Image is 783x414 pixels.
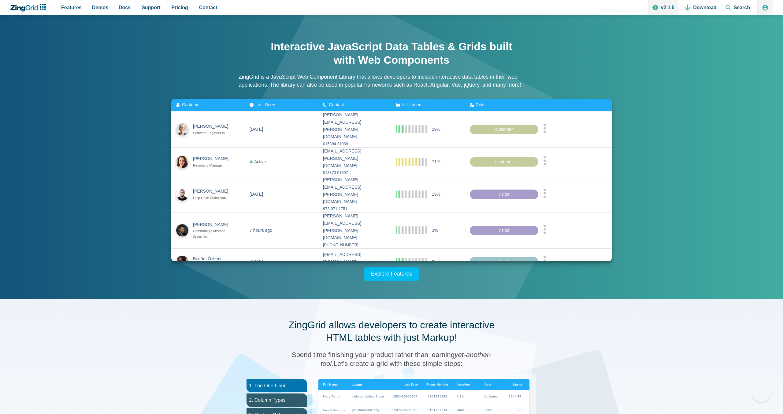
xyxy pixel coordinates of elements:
div: 7 hours ago [250,227,272,234]
span: Support [142,3,160,12]
div: lead [470,257,538,267]
li: 1. The One Liner [247,379,307,392]
span: 71% [432,158,440,165]
p: ZingGrid is a JavaScript Web Component Library that allows developers to include interactive data... [239,73,544,89]
div: [EMAIL_ADDRESS][PERSON_NAME][DOMAIN_NAME] [323,148,387,169]
div: [PERSON_NAME] [193,123,234,130]
span: 3% [432,227,438,234]
div: [DATE] [250,190,263,198]
div: [PERSON_NAME][EMAIL_ADDRESS][PERSON_NAME][DOMAIN_NAME] [323,111,387,141]
h3: Spend time finishing your product rather than learning Let's create a grid with these simple steps: [284,350,499,368]
div: [PERSON_NAME][EMAIL_ADDRESS][PERSON_NAME][DOMAIN_NAME] [323,176,387,205]
div: [DATE] [250,126,263,133]
span: Utilization [402,102,421,107]
div: [DATE] [250,258,263,265]
span: Contact [199,3,217,12]
span: Demos [92,3,108,12]
span: Role [476,102,485,107]
div: 013873 01307 [323,169,387,176]
div: 015394 21089 [323,141,387,147]
span: Customer [182,102,201,107]
iframe: Toggle Customer Support [752,383,771,402]
li: 2. Column Types [247,393,307,407]
div: customer [470,157,538,167]
div: [PHONE_NUMBER] [323,242,387,248]
span: Pricing [172,3,188,12]
a: ZingChart Logo. Click to return to the homepage [10,4,49,12]
h1: Interactive JavaScript Data Tables & Grids built with Web Components [269,40,514,67]
div: customer [470,124,538,134]
span: yet-another-tool. [321,351,491,367]
div: Recruiting Manager [193,163,234,168]
div: [PERSON_NAME] [193,188,234,195]
span: 25% [432,258,440,265]
span: Contact [329,102,344,107]
span: Docs [119,3,131,12]
div: Community Outreach Specialist [193,228,234,240]
div: Help Desk Technician [193,195,234,201]
div: 973-071-1751 [323,205,387,212]
h2: ZingGrid allows developers to create interactive HTML tables with just Markup! [284,319,499,344]
div: Active [250,158,266,165]
a: Explore Features [364,267,419,281]
div: [EMAIL_ADDRESS][DOMAIN_NAME] [323,251,387,266]
div: [PERSON_NAME] [193,155,234,163]
div: Begüm Özberk [193,255,234,262]
div: [PERSON_NAME] [193,221,234,228]
span: 19% [432,190,440,198]
div: visitor [470,189,538,199]
span: 29% [432,126,440,133]
div: Software Engineer IV [193,130,234,136]
div: [PERSON_NAME][EMAIL_ADDRESS][PERSON_NAME][DOMAIN_NAME] [323,213,387,242]
span: Last Seen [255,102,275,107]
span: Features [61,3,82,12]
div: visitor [470,225,538,235]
